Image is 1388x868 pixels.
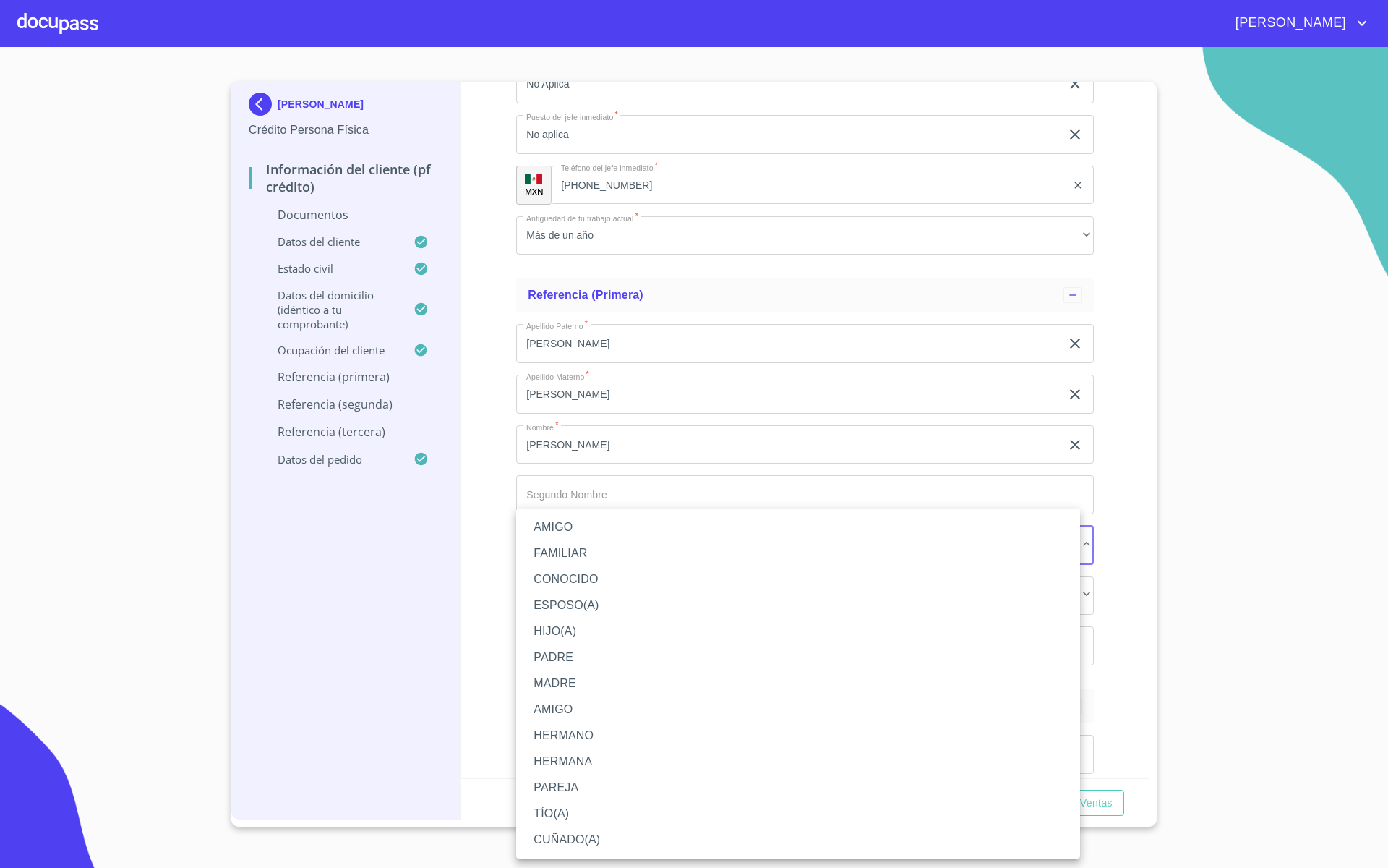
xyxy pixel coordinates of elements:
li: HERMANA [516,749,1080,775]
li: HIJO(A) [516,618,1080,644]
li: AMIGO [516,514,1080,540]
li: TÍO(A) [516,801,1080,827]
li: HERMANO [516,723,1080,749]
li: FAMILIAR [516,540,1080,566]
li: PADRE [516,644,1080,671]
li: ESPOSO(A) [516,592,1080,618]
li: AMIGO [516,697,1080,723]
li: PAREJA [516,775,1080,801]
li: MADRE [516,671,1080,697]
li: CONOCIDO [516,566,1080,592]
li: CUÑADO(A) [516,827,1080,853]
